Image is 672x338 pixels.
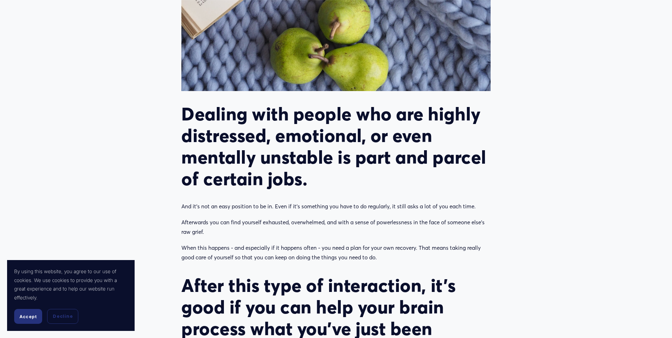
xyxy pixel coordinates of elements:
span: Accept [19,314,37,319]
p: Afterwards you can find yourself exhausted, overwhelmed, and with a sense of powerlessness in the... [181,218,491,237]
button: Accept [14,309,42,324]
span: Decline [53,313,73,320]
button: Decline [47,309,78,324]
h2: Dealing with people who are highly distressed, emotional, or even mentally unstable is part and p... [181,103,491,190]
section: Cookie banner [7,260,135,331]
p: When this happens - and especially if it happens often - you need a plan for your own recovery. T... [181,243,491,263]
p: By using this website, you agree to our use of cookies. We use cookies to provide you with a grea... [14,267,128,302]
p: And it’s not an easy position to be in. Even if it’s something you have to do regularly, it still... [181,202,491,212]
